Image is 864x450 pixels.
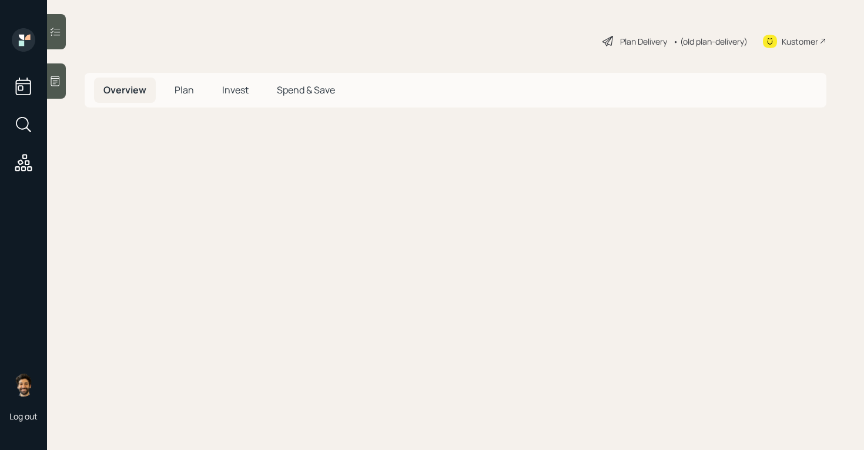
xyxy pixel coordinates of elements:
[103,83,146,96] span: Overview
[782,35,818,48] div: Kustomer
[222,83,249,96] span: Invest
[277,83,335,96] span: Spend & Save
[175,83,194,96] span: Plan
[9,411,38,422] div: Log out
[673,35,748,48] div: • (old plan-delivery)
[620,35,667,48] div: Plan Delivery
[12,373,35,397] img: eric-schwartz-headshot.png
